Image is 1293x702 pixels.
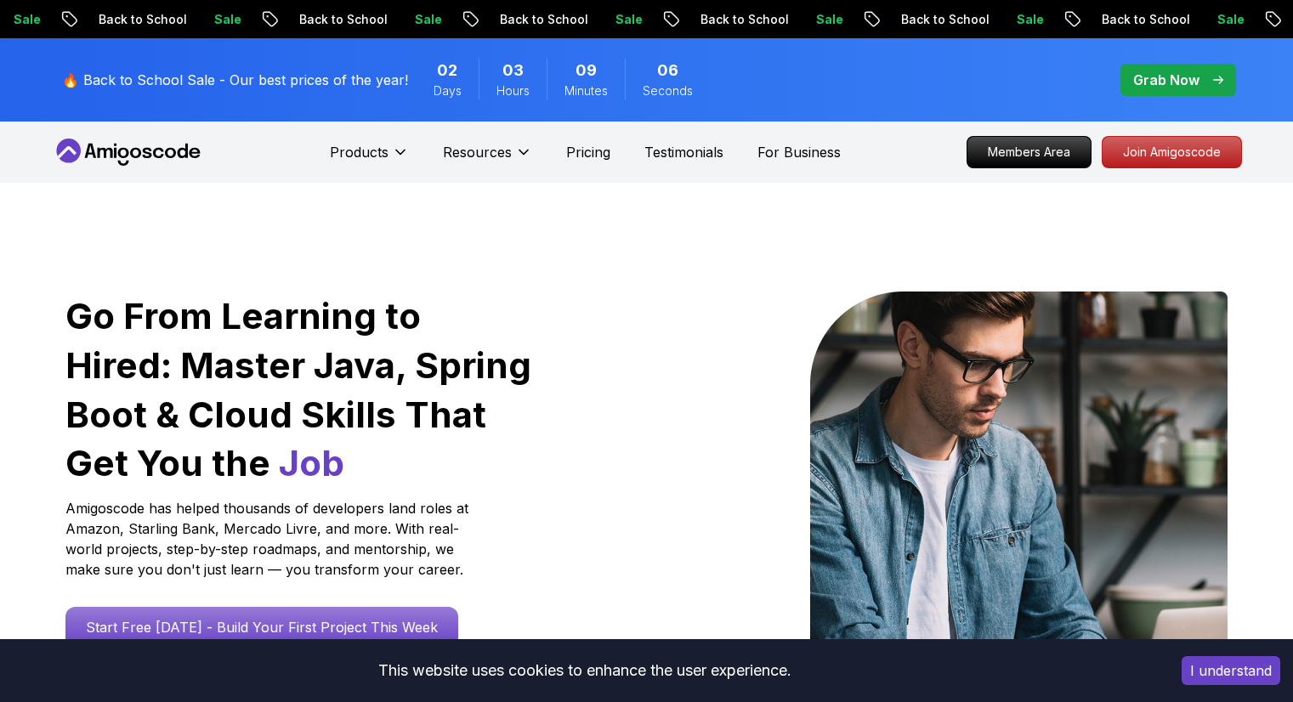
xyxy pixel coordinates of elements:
span: 3 Hours [502,59,524,82]
span: Seconds [643,82,693,99]
a: Start Free [DATE] - Build Your First Project This Week [65,607,458,648]
p: Grab Now [1133,70,1199,90]
p: Back to School [84,11,200,28]
p: Sale [1203,11,1257,28]
p: 🔥 Back to School Sale - Our best prices of the year! [62,70,408,90]
p: Back to School [285,11,400,28]
p: Members Area [967,137,1091,167]
p: Back to School [887,11,1002,28]
p: Sale [200,11,254,28]
span: 9 Minutes [576,59,597,82]
button: Resources [443,142,532,176]
p: Back to School [1087,11,1203,28]
span: Hours [496,82,530,99]
span: Days [434,82,462,99]
span: Minutes [564,82,608,99]
p: Products [330,142,388,162]
p: Sale [802,11,856,28]
p: Sale [601,11,655,28]
div: This website uses cookies to enhance the user experience. [13,652,1156,689]
a: Join Amigoscode [1102,136,1242,168]
p: Resources [443,142,512,162]
p: Back to School [485,11,601,28]
a: Pricing [566,142,610,162]
button: Products [330,142,409,176]
a: Testimonials [644,142,723,162]
span: 2 Days [437,59,457,82]
p: Join Amigoscode [1103,137,1241,167]
p: Back to School [686,11,802,28]
p: Sale [400,11,455,28]
a: For Business [757,142,841,162]
span: Job [279,441,344,484]
h1: Go From Learning to Hired: Master Java, Spring Boot & Cloud Skills That Get You the [65,292,534,488]
span: 6 Seconds [657,59,678,82]
button: Accept cookies [1182,656,1280,685]
a: Members Area [967,136,1092,168]
p: Amigoscode has helped thousands of developers land roles at Amazon, Starling Bank, Mercado Livre,... [65,498,474,580]
p: Sale [1002,11,1057,28]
